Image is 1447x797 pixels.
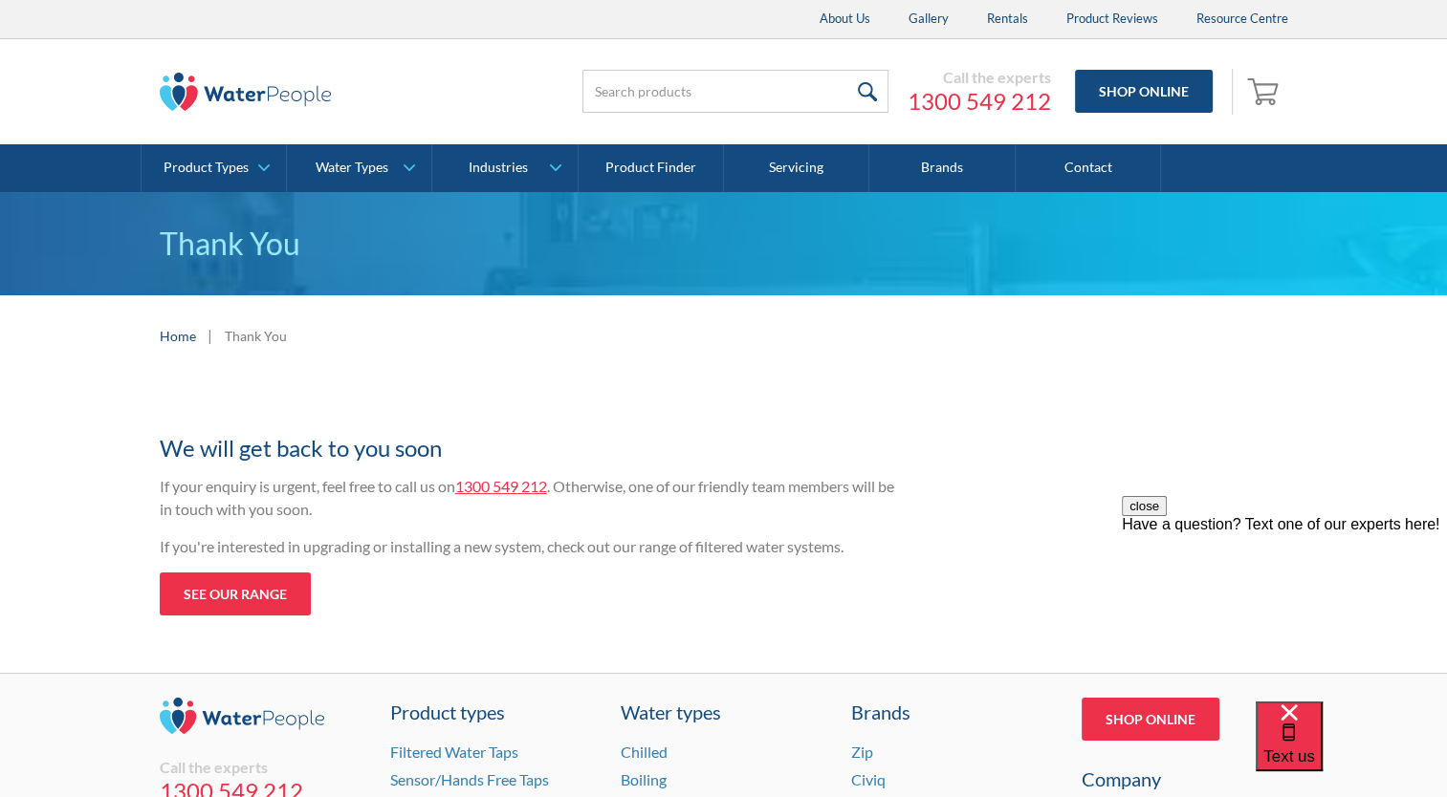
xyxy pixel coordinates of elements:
[390,743,518,761] a: Filtered Water Taps
[908,87,1051,116] a: 1300 549 212
[621,743,668,761] a: Chilled
[142,144,286,192] a: Product Types
[160,396,906,421] h1: Thanks for your enquiry
[160,535,906,558] p: If you're interested in upgrading or installing a new system, check out our range of filtered wat...
[1242,69,1288,115] a: Open empty cart
[164,160,249,176] div: Product Types
[579,144,724,192] a: Product Finder
[160,431,906,465] h2: We will get back to you soon
[468,160,527,176] div: Industries
[1016,144,1161,192] a: Contact
[206,324,215,347] div: |
[160,73,332,111] img: The Water People
[160,758,366,777] div: Call the experts
[1256,701,1447,797] iframe: podium webchat widget bubble
[390,698,597,726] a: Product types
[869,144,1015,192] a: Brands
[225,326,287,346] div: Thank You
[160,572,311,615] a: See our range
[851,743,873,761] a: Zip
[1247,75,1283,106] img: shopping cart
[1122,496,1447,725] iframe: podium webchat widget prompt
[851,698,1058,726] div: Brands
[1075,70,1213,113] a: Shop Online
[582,70,888,113] input: Search products
[908,68,1051,87] div: Call the experts
[1082,765,1288,793] div: Company
[287,144,431,192] a: Water Types
[621,698,827,726] a: Water types
[390,770,549,788] a: Sensor/Hands Free Taps
[1082,698,1219,741] a: Shop Online
[160,475,906,521] p: If your enquiry is urgent, feel free to call us on . Otherwise, one of our friendly team members ...
[316,160,388,176] div: Water Types
[160,221,1288,267] p: Thank You
[851,770,886,788] a: Civiq
[455,477,547,495] a: 1300 549 212
[621,770,667,788] a: Boiling
[160,326,196,346] a: Home
[432,144,577,192] a: Industries
[724,144,869,192] a: Servicing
